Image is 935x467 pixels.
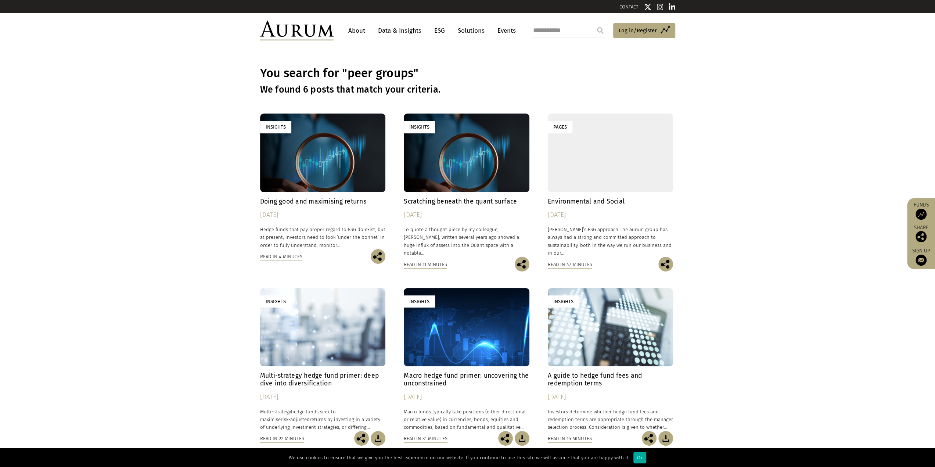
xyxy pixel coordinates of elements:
[260,409,291,414] span: Multi-strategy
[916,209,927,220] img: Access Funds
[260,392,386,402] div: [DATE]
[345,24,369,37] a: About
[404,392,529,402] div: [DATE]
[260,253,302,261] div: Read in 4 minutes
[619,26,657,35] span: Log in/Register
[404,121,435,133] div: Insights
[548,288,673,431] a: Insights A guide to hedge fund fees and redemption terms [DATE] Investors determine whether hedge...
[371,431,385,446] img: Download Article
[404,408,529,431] p: Macro funds typically take positions (either directional or relative value) in currencies, bonds,...
[281,417,310,422] span: risk-adjusted
[260,21,334,40] img: Aurum
[548,408,673,431] p: Investors determine whether hedge fund fees and redemption terms are appropriate through the mana...
[593,23,608,38] input: Submit
[260,198,386,205] h4: Doing good and maximising returns
[548,210,673,220] div: [DATE]
[548,226,673,257] p: [PERSON_NAME]’s ESG approach The Aurum group has always had a strong and committed approach to su...
[260,226,386,249] p: Hedge funds that pay proper regard to ESG do exist, but at present, investors need to look ‘under...
[260,114,386,249] a: Insights Doing good and maximising returns [DATE] Hedge funds that pay proper regard to ESG do ex...
[404,226,529,257] p: To quote a thought piece by my colleague, [PERSON_NAME], written several years ago showed a huge ...
[911,202,931,220] a: Funds
[548,198,673,205] h4: Environmental and Social
[911,248,931,266] a: Sign up
[431,24,449,37] a: ESG
[404,288,529,431] a: Insights Macro hedge fund primer: uncovering the unconstrained [DATE] Macro funds typically take ...
[548,435,592,443] div: Read in 16 minutes
[260,295,291,308] div: Insights
[404,435,447,443] div: Read in 31 minutes
[354,431,369,446] img: Share this post
[515,431,529,446] img: Download Article
[642,431,657,446] img: Share this post
[911,225,931,242] div: Share
[916,255,927,266] img: Sign up to our newsletter
[404,210,529,220] div: [DATE]
[669,3,675,11] img: Linkedin icon
[613,23,675,39] a: Log in/Register
[374,24,425,37] a: Data & Insights
[260,210,386,220] div: [DATE]
[404,198,529,205] h4: Scratching beneath the quant surface
[548,261,592,269] div: Read in 47 minutes
[644,3,651,11] img: Twitter icon
[260,66,675,80] h1: You search for "peer groups"
[260,121,291,133] div: Insights
[404,261,447,269] div: Read in 11 minutes
[548,295,579,308] div: Insights
[548,114,673,256] a: Pages Environmental and Social [DATE] [PERSON_NAME]’s ESG approach The Aurum group has always had...
[633,452,646,463] div: Ok
[658,257,673,272] img: Share this post
[404,114,529,256] a: Insights Scratching beneath the quant surface [DATE] To quote a thought piece by my colleague, [P...
[260,288,386,431] a: Insights Multi-strategy hedge fund primer: deep dive into diversification [DATE] Multi-strategyhe...
[619,4,639,10] a: CONTACT
[916,231,927,242] img: Share this post
[658,431,673,446] img: Download Article
[371,249,385,264] img: Share this post
[548,372,673,387] h4: A guide to hedge fund fees and redemption terms
[548,121,572,133] div: Pages
[404,295,435,308] div: Insights
[404,372,529,387] h4: Macro hedge fund primer: uncovering the unconstrained
[498,431,513,446] img: Share this post
[494,24,516,37] a: Events
[454,24,488,37] a: Solutions
[515,257,529,272] img: Share this post
[260,408,386,431] p: hedge funds seek to maximise returns by investing in a variety of underlying investment strategie...
[260,84,675,95] h3: We found 6 posts that match your criteria.
[260,435,304,443] div: Read in 22 minutes
[657,3,664,11] img: Instagram icon
[548,392,673,402] div: [DATE]
[260,372,386,387] h4: Multi-strategy hedge fund primer: deep dive into diversification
